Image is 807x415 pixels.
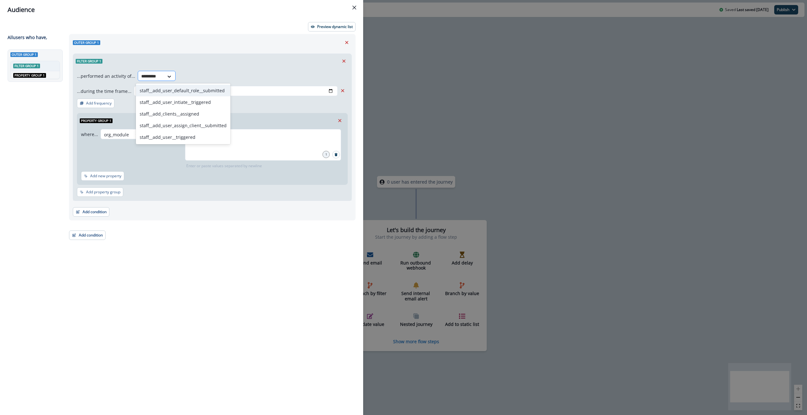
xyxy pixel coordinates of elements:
div: staff__add_clients__assigned [136,108,230,120]
p: All user s who have, [8,34,47,41]
button: Search [332,151,340,158]
p: Add property group [86,190,120,194]
button: Add property group [77,187,123,197]
button: Remove [335,116,345,125]
button: Remove [338,86,348,95]
span: Property group 1 [80,118,113,123]
div: staff__add_user_default_role__submitted [136,85,230,96]
div: staff__add_user_intiate__triggered [136,96,230,108]
button: Add condition [69,230,106,240]
p: Add new property [90,174,121,178]
p: Enter or paste values separated by newline [185,163,263,169]
div: Audience [8,5,356,14]
div: 1 [322,151,330,158]
button: Add condition [73,207,109,217]
button: Add frequency [77,99,114,108]
button: Close [349,3,359,13]
div: staff__add_user__triggered [136,131,230,143]
p: Add frequency [86,101,112,105]
span: Filter group 1 [76,59,102,64]
p: ...performed an activity of... [77,73,135,79]
button: Remove [339,56,349,66]
div: staff__add_user_assign_client__submitted [136,120,230,131]
p: where... [81,131,98,138]
p: Preview dynamic list [317,25,353,29]
button: Remove [342,38,352,47]
button: Preview dynamic list [308,22,356,31]
button: Add new property [81,171,124,181]
span: Outer group 1 [73,40,100,45]
span: Property group 1 [13,73,46,78]
p: ...during the time frame... [77,88,131,94]
span: Filter group 1 [13,64,40,68]
span: Outer group 1 [10,52,38,57]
